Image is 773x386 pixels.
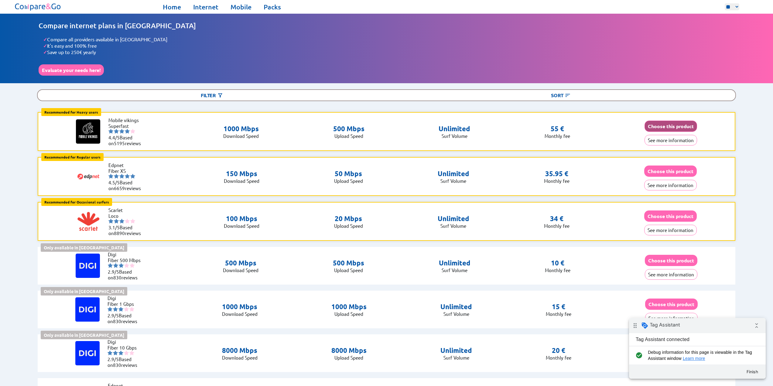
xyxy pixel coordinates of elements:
[124,350,129,355] img: starnr4
[331,355,367,360] p: Upload Speed
[113,263,118,268] img: starnr2
[223,267,258,273] p: Download Speed
[334,214,363,223] p: 20 Mbps
[119,263,124,268] img: starnr3
[129,350,134,355] img: starnr5
[108,313,119,318] span: 2.9/5
[43,36,734,43] li: Compare all providers available in [GEOGRAPHIC_DATA]
[440,346,472,355] p: Unlimited
[108,135,120,140] span: 4.4/5
[645,299,698,310] button: Choose this product
[333,133,364,139] p: Upload Speed
[119,219,124,224] img: starnr3
[118,307,123,312] img: starnr3
[44,110,98,114] b: Recommended for Heavy users
[75,341,100,365] img: Logo of Digi
[44,200,109,204] b: Recommended for Occasional surfers
[112,48,134,59] button: Finish
[38,90,386,101] div: Filter
[551,259,564,267] p: 10 €
[440,302,472,311] p: Unlimited
[565,92,571,98] img: Button open the sorting menu
[43,43,734,49] li: It's easy and 100% free
[113,307,118,312] img: starnr2
[130,263,135,268] img: starnr5
[644,225,697,235] button: See more information
[163,3,181,11] a: Home
[645,301,698,307] a: Choose this product
[645,123,697,129] a: Choose this product
[108,162,145,168] li: Edpnet
[645,269,697,280] button: See more information
[108,257,144,263] li: Fiber 500 Mbps
[44,245,124,250] b: Only available in [GEOGRAPHIC_DATA]
[550,214,563,223] p: 34 €
[645,255,697,266] button: Choose this product
[333,259,364,267] p: 500 Mbps
[224,223,259,229] p: Download Speed
[439,133,470,139] p: Surf Volume
[108,224,145,236] li: Based on reviews
[125,219,130,224] img: starnr4
[113,350,118,355] img: starnr2
[224,169,259,178] p: 150 Mbps
[113,362,121,368] span: 830
[231,3,251,11] a: Mobile
[108,251,144,257] li: Digi
[130,129,135,134] img: starnr5
[545,267,570,273] p: Monthly fee
[222,355,258,360] p: Download Speed
[113,275,121,280] span: 830
[222,346,258,355] p: 8000 Mbps
[440,311,472,317] p: Surf Volume
[5,31,15,43] i: check_circle
[108,129,113,134] img: starnr1
[440,355,472,360] p: Surf Volume
[552,302,565,311] p: 15 €
[544,223,569,229] p: Monthly fee
[124,263,129,268] img: starnr4
[551,125,564,133] p: 55 €
[130,219,135,224] img: starnr5
[108,123,145,129] li: Superfast
[108,295,144,301] li: Digi
[108,179,120,185] span: 4.5/5
[108,339,144,345] li: Digi
[14,2,63,12] img: Logo of Compare&Go
[43,49,47,55] span: ✓
[39,21,734,30] h1: Compare internet plans in [GEOGRAPHIC_DATA]
[43,36,47,43] span: ✓
[43,43,47,49] span: ✓
[125,129,130,134] img: starnr4
[118,350,123,355] img: starnr3
[438,178,469,184] p: Surf Volume
[108,219,113,224] img: starnr1
[114,230,125,236] span: 8890
[114,185,125,191] span: 6659
[108,307,112,312] img: starnr1
[644,210,697,222] button: Choose this product
[552,346,565,355] p: 20 €
[108,263,113,268] img: starnr1
[108,174,113,179] img: starnr1
[645,137,697,143] a: See more information
[645,313,698,323] button: See more information
[644,182,697,188] a: See more information
[108,345,144,350] li: Fiber 10 Gbps
[331,346,367,355] p: 8000 Mbps
[108,350,112,355] img: starnr1
[108,168,145,174] li: Fiber XS
[44,332,124,338] b: Only available in [GEOGRAPHIC_DATA]
[108,224,120,230] span: 3.1/5
[645,121,697,132] button: Choose this product
[644,168,697,174] a: Choose this product
[114,129,119,134] img: starnr2
[108,117,145,123] li: Mobile vikings
[645,135,697,145] button: See more information
[438,169,469,178] p: Unlimited
[223,259,258,267] p: 500 Mbps
[222,302,258,311] p: 1000 Mbps
[108,213,145,219] li: Loco
[108,269,144,280] li: Based on reviews
[545,133,570,139] p: Monthly fee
